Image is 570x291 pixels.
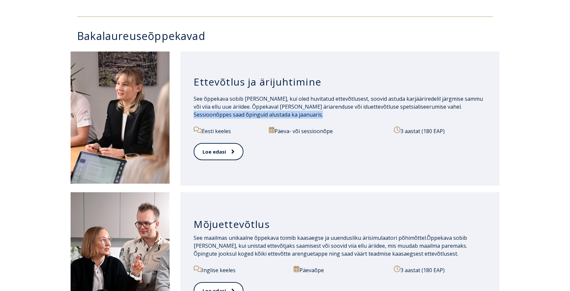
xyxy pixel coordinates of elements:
[269,127,386,135] p: Päeva- või sessioonõpe
[194,143,243,161] a: Loe edasi
[294,266,386,274] p: Päevaõpe
[194,127,261,135] p: Eesti keeles
[71,52,170,184] img: Ettevõtlus ja ärijuhtimine
[194,234,427,241] span: See maailmas unikaalne õppekava toimib kaasaegse ja uuendusliku ärisimulaatori põhimõttel.
[194,266,286,274] p: Inglise keeles
[77,30,499,42] h3: Bakalaureuseõppekavad
[394,127,486,135] p: 3 aastat (180 EAP)
[194,95,483,118] span: See õppekava sobib [PERSON_NAME], kui oled huvitatud ettevõtlusest, soovid astuda karjääriredelil...
[194,234,467,257] span: Õppekava sobib [PERSON_NAME], kui unistad ettevõtjaks saamisest või soovid viia ellu äriidee, mis...
[394,266,480,274] p: 3 aastat (180 EAP)
[194,218,486,231] h3: Mõjuettevõtlus
[194,76,486,88] h3: Ettevõtlus ja ärijuhtimine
